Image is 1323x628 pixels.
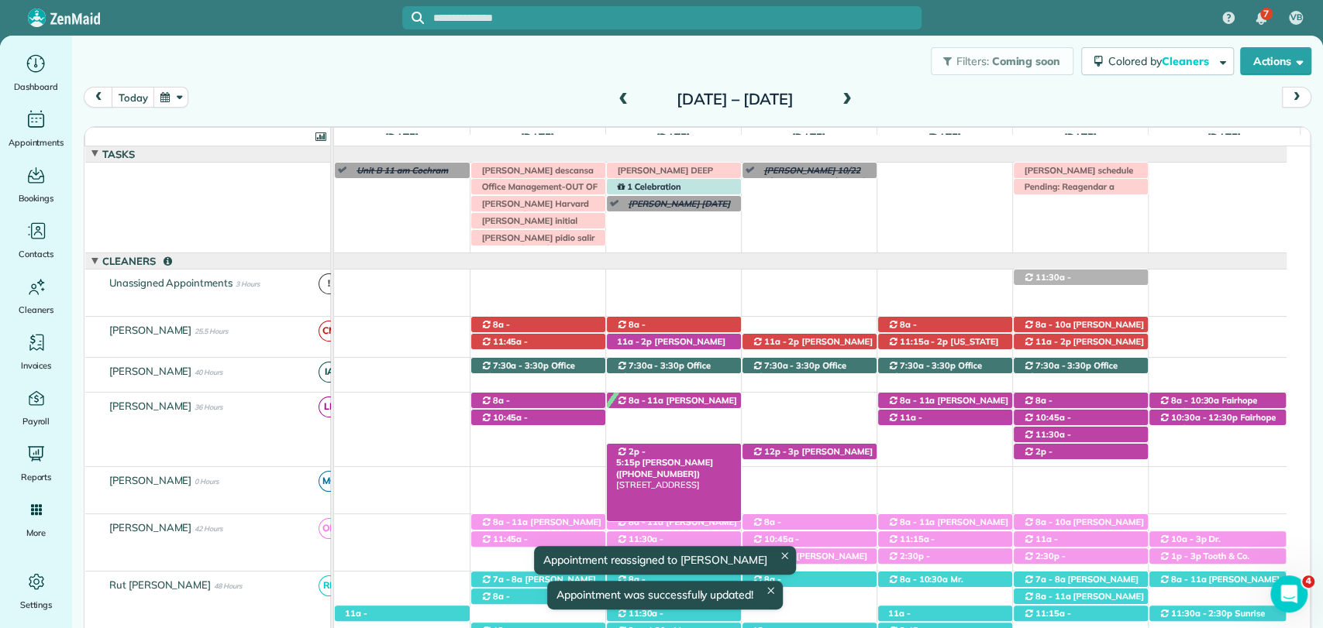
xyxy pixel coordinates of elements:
div: [STREET_ADDRESS] [878,317,1012,333]
div: 11940 [US_STATE] 181 - Fairhope, AL, 36532 [607,358,741,374]
span: [PERSON_NAME] ([PHONE_NUMBER]) [481,406,583,427]
span: 8a - 11a [1035,591,1072,602]
span: [PERSON_NAME] ([PHONE_NUMBER], [PHONE_NUMBER]) [752,544,849,578]
div: [STREET_ADDRESS] [742,514,877,530]
span: [DATE] [1204,131,1244,143]
span: 3 Hours [236,280,260,288]
span: [PERSON_NAME] ([PHONE_NUMBER]) [752,336,873,358]
span: 8a - 11a [628,516,665,527]
span: Cleaners [19,302,53,317]
a: Dashboard [6,51,66,94]
span: 7:30a - 3:30p [628,360,686,371]
span: [PERSON_NAME] ([PHONE_NUMBER]) [752,527,854,549]
span: 11:30a - 2p [616,534,664,555]
div: [STREET_ADDRESS][PERSON_NAME] [878,531,1012,547]
span: OP [319,518,339,539]
button: prev [84,87,113,108]
span: 8a - 10:30a [1023,395,1053,417]
a: Invoices [6,330,66,373]
div: [STREET_ADDRESS] [607,531,741,547]
div: 11940 [US_STATE] 181 - Fairhope, AL, 36532 [878,358,1012,374]
span: MC [319,471,339,492]
span: 11a - 2:15p [1023,534,1058,555]
span: 10:45a - 1:30p [481,412,529,434]
span: Appointments [9,135,64,150]
h2: [DATE] – [DATE] [638,91,832,108]
span: [PERSON_NAME] 10/22 after 11 am or 10/23 early [756,165,869,187]
span: [PERSON_NAME] ([PHONE_NUMBER]) [887,561,972,583]
div: [STREET_ADDRESS] [878,410,1012,426]
span: 2p - 4:45p [1023,446,1053,468]
div: 11940 [US_STATE] 181 - Fairhope, AL, 36532 [742,358,877,374]
span: 4 [1302,575,1314,588]
span: 10a - 3p [1170,534,1208,544]
span: 25.5 Hours [195,327,228,335]
div: [STREET_ADDRESS] [1149,571,1287,588]
a: Settings [6,569,66,613]
span: 7:30a - 3:30p [763,360,822,371]
div: [STREET_ADDRESS] [1149,393,1287,409]
div: [STREET_ADDRESS][PERSON_NAME] [1149,410,1287,426]
span: [PERSON_NAME] [106,365,195,377]
span: 8a - 11a [899,516,936,527]
div: 11940 [US_STATE] 181 - Fairhope, AL, 36532 [471,358,605,374]
div: [STREET_ADDRESS] [742,531,877,547]
div: [STREET_ADDRESS] [607,444,741,460]
span: 8a - 11a [1170,574,1208,585]
span: [PERSON_NAME] ([PHONE_NUMBER]) [1023,423,1120,444]
div: [STREET_ADDRESS][PERSON_NAME] [471,589,605,605]
span: 36 Hours [195,403,222,411]
span: Tooth & Co. ([PHONE_NUMBER]) [1159,551,1249,572]
span: 8a - 10a [1035,516,1072,527]
span: [PERSON_NAME] Harvard [DATE] with [PERSON_NAME] only [474,198,589,232]
span: Settings [20,597,53,613]
span: 11:45a - 2:45p [481,534,529,555]
span: [PERSON_NAME] schedule [DATE] [1017,165,1133,187]
span: 1p - 3p [1170,551,1202,561]
button: next [1282,87,1311,108]
div: [STREET_ADDRESS] [607,514,741,530]
div: [STREET_ADDRESS][PERSON_NAME] [1014,269,1148,286]
span: Tasks [99,148,138,160]
span: Fairhope Dental Associates ([PHONE_NUMBER]) [1159,412,1276,445]
span: [PERSON_NAME] ([PHONE_NUMBER]) [481,544,577,566]
a: Payroll [6,386,66,429]
div: 11940 [US_STATE] 181 - Fairhope, AL, 36532 [1014,358,1148,374]
span: [DATE] [653,131,693,143]
span: 8a - 11a [628,395,665,406]
div: [STREET_ADDRESS] [1149,548,1287,565]
span: 8a - 10:15a [481,395,511,417]
span: [PERSON_NAME] [106,400,195,412]
span: 11:30a - 2:30p [1023,272,1071,293]
span: Cleaners [99,255,175,267]
div: [STREET_ADDRESS] [878,393,1012,409]
span: 8a - 10a [1035,319,1072,330]
span: 7 [1263,8,1269,20]
span: 0 Hours [195,477,219,486]
a: Appointments [6,107,66,150]
span: [PERSON_NAME] ([PHONE_NUMBER]) [752,585,854,607]
span: [PERSON_NAME] ([PHONE_NUMBER]) [481,574,596,595]
div: Appointment was successfully updated! [547,581,783,609]
div: [STREET_ADDRESS][PERSON_NAME] [1149,606,1287,622]
span: 11a - 2:15p [887,412,922,434]
span: 1 Celebration [610,181,682,192]
span: 10:45a - 1:15p [752,534,800,555]
span: RP [319,575,339,596]
span: 7a - 8a [492,574,524,585]
span: [PERSON_NAME] ([PHONE_NUMBER]) [1023,457,1120,479]
span: [PERSON_NAME] ([PHONE_NUMBER]) [887,331,990,352]
span: [PERSON_NAME] DEEP CLEAN [610,165,713,187]
a: Contacts [6,218,66,262]
span: 48 Hours [214,582,242,590]
a: Cleaners [6,274,66,317]
div: [STREET_ADDRESS] [607,393,741,409]
div: [STREET_ADDRESS][PERSON_NAME] [1014,444,1148,460]
span: [DATE] [518,131,557,143]
div: [STREET_ADDRESS] [1014,514,1148,530]
span: [PERSON_NAME] ([PHONE_NUMBER]) [1023,591,1144,613]
span: 10:30a - 12:30p [1170,412,1239,423]
span: [PERSON_NAME] ([PHONE_NUMBER]) [481,602,583,624]
span: [PERSON_NAME] ([PHONE_NUMBER]) [616,516,737,538]
span: LE [319,396,339,417]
